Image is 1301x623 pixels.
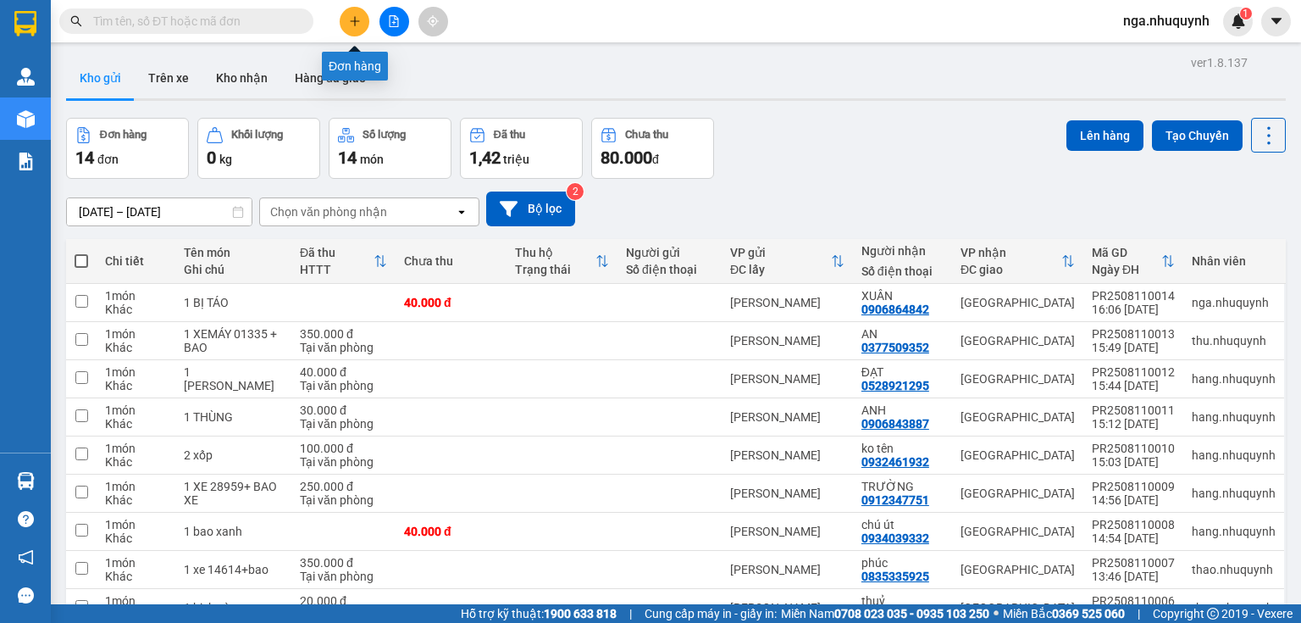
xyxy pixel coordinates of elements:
div: 1 bịch vàng [184,601,283,615]
div: PR2508110014 [1092,289,1175,303]
span: đơn [97,153,119,166]
span: Cung cấp máy in - giấy in: [645,604,777,623]
div: Số điện thoại [861,264,944,278]
div: HTTT [300,263,374,276]
div: 14:54 [DATE] [1092,531,1175,545]
div: Chưa thu [404,254,498,268]
div: 1 món [105,556,167,570]
div: 1 món [105,365,167,379]
th: Toggle SortBy [291,239,396,284]
input: Tìm tên, số ĐT hoặc mã đơn [93,12,293,31]
div: [GEOGRAPHIC_DATA] [961,296,1075,309]
div: Khác [105,493,167,507]
div: XUÂN [861,289,944,303]
div: Chi tiết [105,254,167,268]
div: PR2508110006 [1092,594,1175,608]
div: [GEOGRAPHIC_DATA] [961,487,1075,500]
div: [GEOGRAPHIC_DATA] [961,525,1075,538]
button: caret-down [1261,7,1291,36]
div: PR2508110008 [1092,518,1175,531]
div: [GEOGRAPHIC_DATA] [961,410,1075,424]
div: AN [861,327,944,341]
div: 40.000 đ [404,296,498,309]
div: Người gửi [626,246,713,259]
span: 14 [75,147,94,168]
div: Tại văn phòng [300,379,387,392]
div: 1 XE 28959+ BAO XE [184,480,283,507]
div: ver 1.8.137 [1191,53,1248,72]
div: VP nhận [961,246,1061,259]
span: 14 [338,147,357,168]
button: Bộ lọc [486,192,575,226]
button: Tạo Chuyến [1152,120,1243,151]
div: 40.000 đ [300,365,387,379]
img: warehouse-icon [17,68,35,86]
div: PR2508110009 [1092,480,1175,493]
div: nga.nhuquynh [1192,296,1276,309]
div: PR2508110007 [1092,556,1175,570]
div: 1 món [105,594,167,608]
sup: 2 [567,183,584,200]
div: hang.nhuquynh [1192,525,1276,538]
div: thao.nhuquynh [1192,601,1276,615]
div: 0835335925 [861,570,929,583]
div: 20.000 đ [300,594,387,608]
button: Trên xe [135,58,202,98]
div: hang.nhuquynh [1192,372,1276,386]
div: PR2508110012 [1092,365,1175,379]
div: Tại văn phòng [300,417,387,431]
div: Chọn văn phòng nhận [270,203,387,220]
strong: 1900 633 818 [544,607,617,620]
div: Số lượng [363,129,406,141]
span: plus [349,15,361,27]
div: hang.nhuquynh [1192,487,1276,500]
div: 100.000 đ [300,442,387,455]
div: chú út [861,518,944,531]
div: 1 BỊ TÁO [184,296,283,309]
div: Tại văn phòng [300,341,387,354]
div: PR2508110013 [1092,327,1175,341]
div: Đơn hàng [100,129,147,141]
span: caret-down [1269,14,1284,29]
div: Khác [105,341,167,354]
div: 40.000 đ [404,525,498,538]
div: [PERSON_NAME] [730,296,844,309]
th: Toggle SortBy [952,239,1083,284]
th: Toggle SortBy [507,239,617,284]
div: [PERSON_NAME] [730,525,844,538]
button: Số lượng14món [329,118,451,179]
span: copyright [1207,608,1219,620]
div: thuỷ [861,594,944,608]
th: Toggle SortBy [1083,239,1183,284]
div: 0377509352 [861,341,929,354]
div: ĐC lấy [730,263,831,276]
div: Tại văn phòng [300,570,387,583]
div: 350.000 đ [300,556,387,570]
span: | [1138,604,1140,623]
div: [GEOGRAPHIC_DATA] [961,372,1075,386]
div: phúc [861,556,944,570]
div: 13:46 [DATE] [1092,570,1175,583]
span: Hỗ trợ kỹ thuật: [461,604,617,623]
div: 1 bao xanh [184,525,283,538]
div: ĐC giao [961,263,1061,276]
div: [PERSON_NAME] [730,448,844,462]
span: file-add [388,15,400,27]
div: [PERSON_NAME] [730,372,844,386]
div: Khác [105,417,167,431]
div: 30.000 đ [300,403,387,417]
div: [PERSON_NAME] [730,410,844,424]
div: 1 XEMÁY 01335 + BAO [184,327,283,354]
button: Khối lượng0kg [197,118,320,179]
div: Nhân viên [1192,254,1276,268]
div: TRƯỜNG [861,480,944,493]
div: [GEOGRAPHIC_DATA] [961,334,1075,348]
div: ĐẠT [861,365,944,379]
div: 1 món [105,327,167,341]
span: món [360,153,384,166]
span: kg [219,153,232,166]
div: Khác [105,303,167,316]
div: Khối lượng [231,129,283,141]
div: Ngày ĐH [1092,263,1161,276]
span: triệu [503,153,529,166]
